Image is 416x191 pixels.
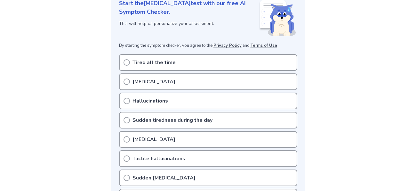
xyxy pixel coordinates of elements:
p: This will help us personalize your assessment. [119,20,259,27]
p: Tired all the time [132,59,176,66]
img: Shiba [259,0,296,36]
p: [MEDICAL_DATA] [132,136,175,143]
p: Hallucinations [132,97,168,105]
a: Privacy Policy [213,43,242,48]
p: Tactile hallucinations [132,155,185,162]
p: Sudden [MEDICAL_DATA] [132,174,196,182]
p: [MEDICAL_DATA] [132,78,175,86]
a: Terms of Use [251,43,277,48]
p: Sudden tiredness during the day [132,116,212,124]
p: By starting the symptom checker, you agree to the and [119,43,297,49]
